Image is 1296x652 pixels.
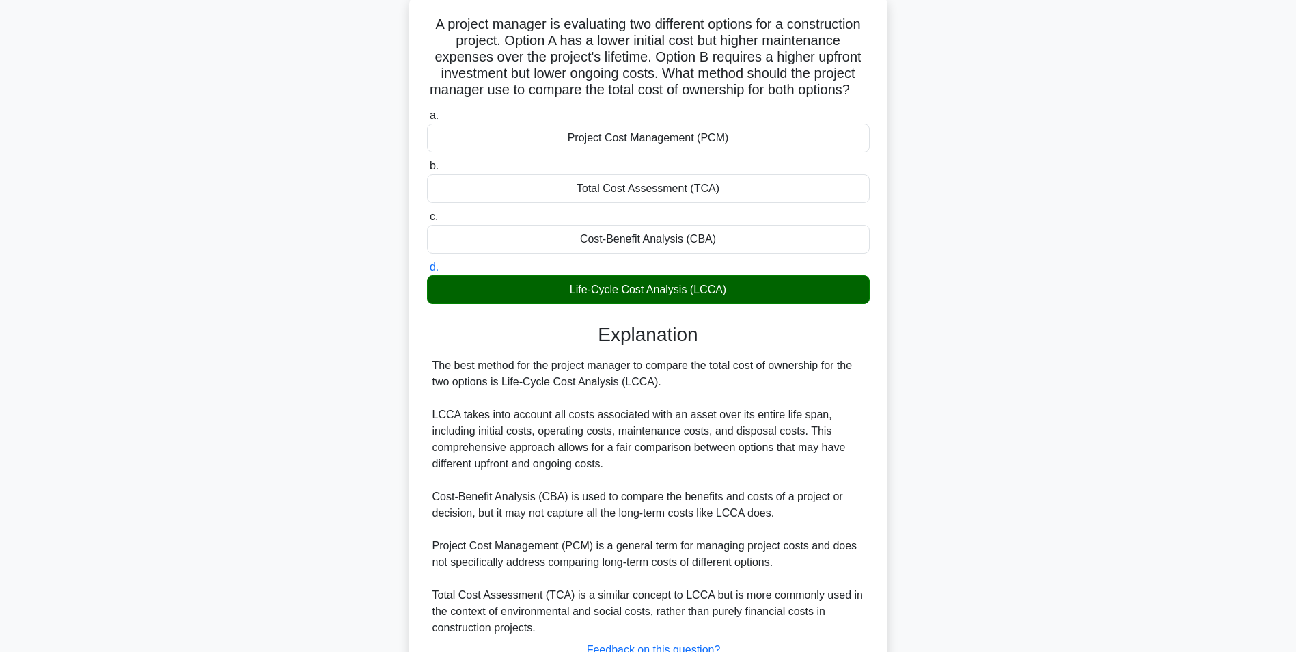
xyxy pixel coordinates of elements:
[427,225,870,254] div: Cost-Benefit Analysis (CBA)
[430,210,438,222] span: c.
[426,16,871,99] h5: A project manager is evaluating two different options for a construction project. Option A has a ...
[435,323,861,347] h3: Explanation
[430,109,439,121] span: a.
[427,124,870,152] div: Project Cost Management (PCM)
[427,174,870,203] div: Total Cost Assessment (TCA)
[430,160,439,172] span: b.
[427,275,870,304] div: Life-Cycle Cost Analysis (LCCA)
[430,261,439,273] span: d.
[432,357,864,636] div: The best method for the project manager to compare the total cost of ownership for the two option...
